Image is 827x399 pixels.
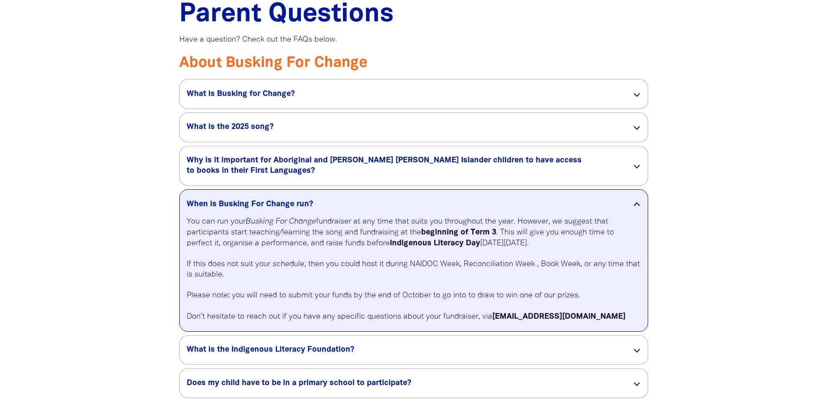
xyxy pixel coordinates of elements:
b: Indigenous Literacy Day [390,240,480,247]
span: About Busking For Change [179,56,368,70]
b: beginning of Term 3 [421,229,496,236]
p: You can run your fundraiser at any time that suits you throughout the year. However, we suggest t... [187,217,641,322]
h5: Does my child have to be in a primary school to participate? [187,378,618,389]
h5: Why is it important for Aboriginal and [PERSON_NAME] [PERSON_NAME] Islander children to have acce... [187,155,618,176]
b: [EMAIL_ADDRESS][DOMAIN_NAME] [492,313,626,320]
h5: What is the 2025 song? [187,122,618,132]
h5: What is Busking for Change? [187,89,618,99]
p: Have a question? Check out the FAQs below. [179,35,648,45]
span: Parent Questions [179,3,394,26]
h5: When is Busking For Change run? [187,199,618,210]
h5: What is the Indigenous Literacy Foundation? [187,345,618,355]
i: Busking For Change [246,218,316,225]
